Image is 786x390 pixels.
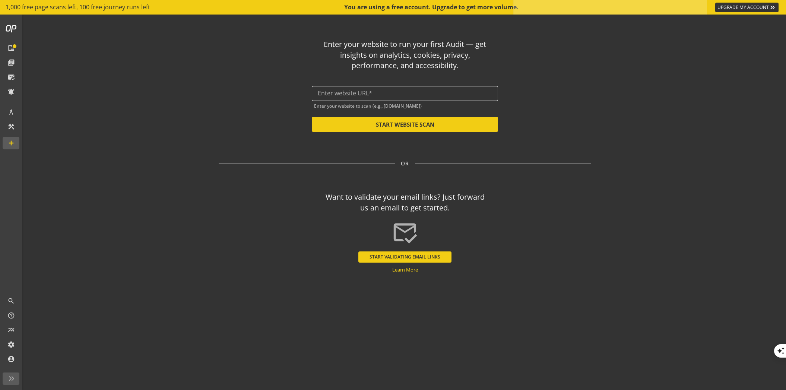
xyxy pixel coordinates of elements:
[7,139,15,147] mat-icon: add
[322,39,488,71] div: Enter your website to run your first Audit — get insights on analytics, cookies, privacy, perform...
[312,117,498,132] button: START WEBSITE SCAN
[7,73,15,81] mat-icon: mark_email_read
[392,266,418,273] a: Learn More
[314,102,422,109] mat-hint: Enter your website to scan (e.g., [DOMAIN_NAME])
[318,90,492,97] input: Enter website URL*
[7,326,15,334] mat-icon: multiline_chart
[6,3,150,12] span: 1,000 free page scans left, 100 free journey runs left
[358,251,451,263] button: START VALIDATING EMAIL LINKS
[7,341,15,348] mat-icon: settings
[7,355,15,363] mat-icon: account_circle
[7,108,15,116] mat-icon: architecture
[7,297,15,305] mat-icon: search
[322,192,488,213] div: Want to validate your email links? Just forward us an email to get started.
[7,312,15,319] mat-icon: help_outline
[401,160,409,167] span: OR
[392,219,418,245] mat-icon: mark_email_read
[769,4,776,11] mat-icon: keyboard_double_arrow_right
[7,44,15,52] mat-icon: list_alt
[7,123,15,130] mat-icon: construction
[7,88,15,95] mat-icon: notifications_active
[344,3,519,12] div: You are using a free account. Upgrade to get more volume.
[7,59,15,66] mat-icon: library_books
[715,3,779,12] a: UPGRADE MY ACCOUNT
